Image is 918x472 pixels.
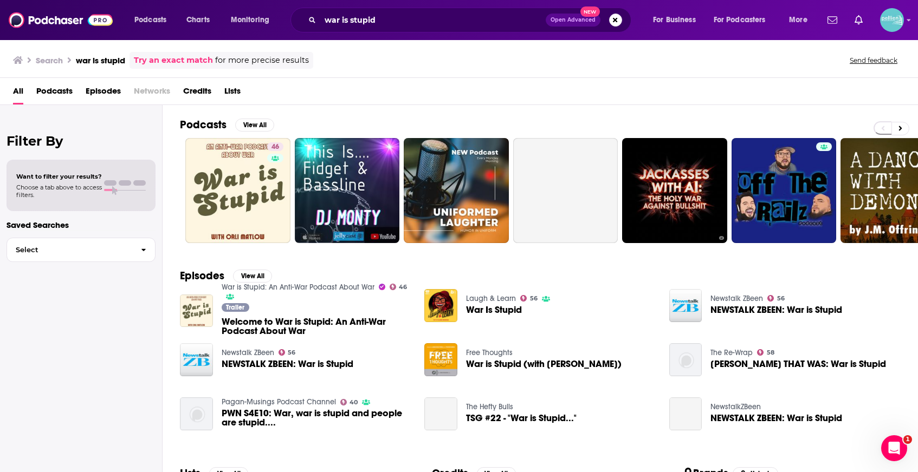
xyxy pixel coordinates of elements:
button: Select [7,238,156,262]
span: Select [7,246,132,253]
button: View All [233,270,272,283]
a: 46 [267,142,283,151]
img: NEWSTALK ZBEEN: War is Stupid [669,289,702,322]
span: Welcome to War is Stupid: An Anti-War Podcast About War [222,317,412,336]
span: 1 [903,435,912,444]
button: Open AdvancedNew [546,14,600,27]
button: open menu [707,11,781,29]
p: Saved Searches [7,220,156,230]
a: 46 [390,284,408,290]
span: Podcasts [134,12,166,28]
span: Charts [186,12,210,28]
a: Newstalk ZBeen [710,294,763,303]
img: Welcome to War is Stupid: An Anti-War Podcast About War [180,294,213,327]
a: Charts [179,11,216,29]
a: Lists [224,82,241,104]
a: NEWSTALK ZBEEN: War is Stupid [710,305,842,314]
a: Laugh & Learn [466,294,516,303]
a: 56 [767,295,785,301]
a: War Is Stupid [466,305,522,314]
a: Free Thoughts [466,348,513,357]
span: Logged in as JessicaPellien [880,8,904,32]
a: Try an exact match [134,54,213,67]
img: Podchaser - Follow, Share and Rate Podcasts [9,10,113,30]
a: 56 [520,295,538,301]
a: The Re-Wrap [710,348,753,357]
button: open menu [127,11,180,29]
span: Monitoring [231,12,269,28]
a: NEWSTALK ZBEEN: War is Stupid [710,414,842,423]
a: Show notifications dropdown [850,11,867,29]
a: PodcastsView All [180,118,274,132]
button: Show profile menu [880,8,904,32]
a: 58 [757,349,774,356]
a: War is Stupid (with John Mueller) [466,359,622,369]
a: TSG #22 - "War is Stupid..." [424,397,457,430]
iframe: Intercom live chat [881,435,907,461]
a: 40 [340,399,358,405]
span: 56 [288,350,295,355]
img: PWN S4E10: War, war is stupid and people are stupid.... [180,397,213,430]
h2: Filter By [7,133,156,149]
span: TSG #22 - "War is Stupid..." [466,414,577,423]
a: War is Stupid: An Anti-War Podcast About War [222,283,374,292]
a: Newstalk ZBeen [222,348,274,357]
span: 56 [777,296,785,301]
span: New [580,6,600,17]
span: For Podcasters [714,12,766,28]
span: More [789,12,807,28]
h3: Search [36,55,63,65]
a: PWN S4E10: War, war is stupid and people are stupid.... [222,409,412,427]
img: NEWSTALK ZBEEN: War is Stupid [180,343,213,376]
a: 56 [279,349,296,356]
a: All [13,82,23,104]
button: Send feedback [846,56,901,65]
a: NewstalkZBeen [710,402,761,411]
span: for more precise results [215,54,309,67]
img: War Is Stupid [424,289,457,322]
h2: Episodes [180,269,224,283]
span: War is Stupid (with [PERSON_NAME]) [466,359,622,369]
img: War is Stupid (with John Mueller) [424,343,457,376]
img: User Profile [880,8,904,32]
span: Trailer [226,304,244,311]
span: 56 [530,296,538,301]
a: NEWSTALK ZBEEN: War is Stupid [669,397,702,430]
button: open menu [223,11,283,29]
a: NEWSTALK ZBEEN: War is Stupid [222,359,353,369]
a: Podcasts [36,82,73,104]
div: Search podcasts, credits, & more... [301,8,642,32]
span: [PERSON_NAME] THAT WAS: War is Stupid [710,359,886,369]
span: Open Advanced [551,17,596,23]
span: 46 [271,142,279,153]
span: 58 [767,350,774,355]
span: Networks [134,82,170,104]
span: 40 [350,400,358,405]
span: Credits [183,82,211,104]
input: Search podcasts, credits, & more... [320,11,546,29]
button: View All [235,119,274,132]
a: Episodes [86,82,121,104]
a: EpisodesView All [180,269,272,283]
a: Pagan-Musings Podcast Channel [222,397,336,407]
span: Want to filter your results? [16,173,102,180]
a: HOSKING THAT WAS: War is Stupid [710,359,886,369]
span: 46 [399,285,407,290]
img: HOSKING THAT WAS: War is Stupid [669,343,702,376]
